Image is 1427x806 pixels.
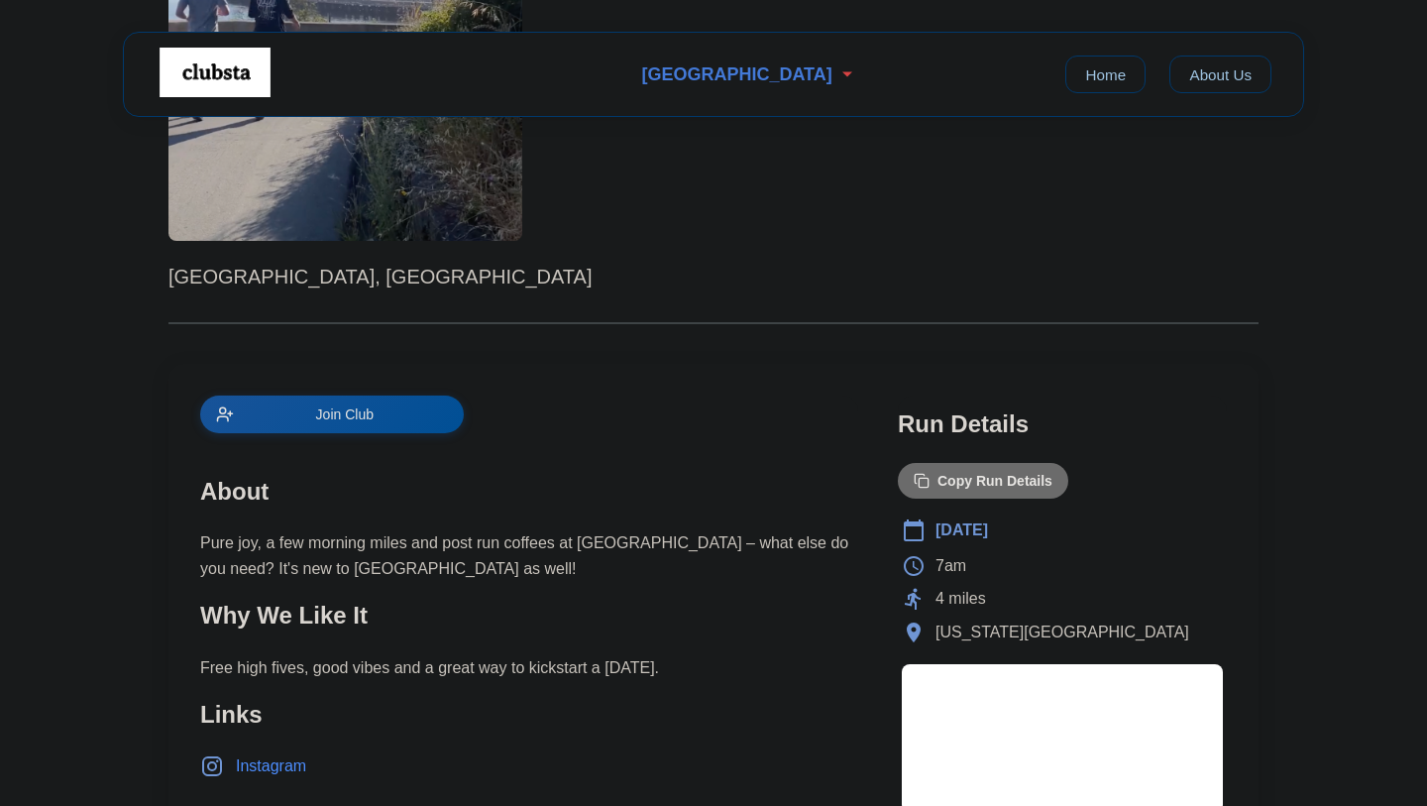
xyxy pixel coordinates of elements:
[200,530,858,581] p: Pure joy, a few morning miles and post run coffees at [GEOGRAPHIC_DATA] – what else do you need? ...
[1169,56,1271,93] a: About Us
[236,753,306,779] span: Instagram
[898,405,1227,443] h2: Run Details
[242,406,448,422] span: Join Club
[641,64,831,85] span: [GEOGRAPHIC_DATA]
[200,696,858,734] h2: Links
[935,620,1189,645] span: [US_STATE][GEOGRAPHIC_DATA]
[200,396,464,433] button: Join Club
[200,473,858,511] h2: About
[1065,56,1146,93] a: Home
[156,48,274,97] img: Logo
[935,518,988,543] span: [DATE]
[200,597,858,634] h2: Why We Like It
[200,753,306,779] a: Instagram
[935,586,986,612] span: 4 miles
[935,553,966,579] span: 7am
[200,655,858,681] p: Free high fives, good vibes and a great way to kickstart a [DATE].
[200,396,858,433] a: Join Club
[168,261,1259,292] p: [GEOGRAPHIC_DATA], [GEOGRAPHIC_DATA]
[898,463,1068,499] button: Copy Run Details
